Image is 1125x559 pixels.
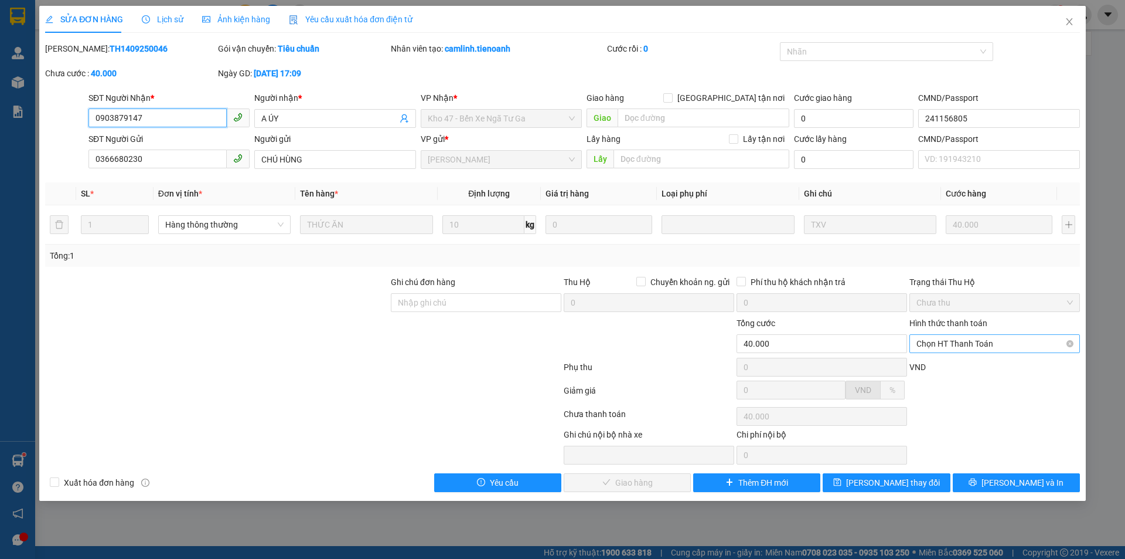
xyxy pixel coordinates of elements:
span: Thêm ĐH mới [738,476,788,489]
span: Hàng thông thường [165,216,284,233]
th: Loại phụ phí [657,182,799,205]
span: [PERSON_NAME] và In [981,476,1063,489]
span: phone [233,154,243,163]
button: exclamation-circleYêu cầu [434,473,561,492]
label: Cước lấy hàng [794,134,847,144]
input: 0 [946,215,1052,234]
div: Nhân viên tạo: [391,42,605,55]
span: Xuất hóa đơn hàng [59,476,139,489]
span: Lấy [587,150,613,168]
label: Hình thức thanh toán [909,319,987,328]
span: Cước hàng [946,189,986,198]
div: Người nhận [254,92,415,104]
button: printer[PERSON_NAME] và In [953,473,1080,492]
button: checkGiao hàng [564,473,691,492]
span: Tên hàng [300,189,338,198]
span: [PERSON_NAME] thay đổi [846,476,940,489]
span: kg [524,215,536,234]
span: Ảnh kiện hàng [202,15,270,24]
span: Phí thu hộ khách nhận trả [746,276,850,289]
span: save [833,478,841,487]
label: Ghi chú đơn hàng [391,277,455,287]
span: Giao hàng [587,93,624,103]
div: Ngày GD: [218,67,388,80]
span: Thu Hộ [564,277,591,287]
div: Giảm giá [562,384,735,405]
span: user-add [400,114,409,123]
div: Chưa cước : [45,67,216,80]
span: edit [45,15,53,23]
span: Yêu cầu [490,476,519,489]
span: Giá trị hàng [546,189,589,198]
div: SĐT Người Nhận [88,92,250,104]
label: Cước giao hàng [794,93,852,103]
span: Kho 47 - Bến Xe Ngã Tư Ga [428,110,575,127]
div: Tổng: 1 [50,249,434,262]
span: close [1065,17,1074,26]
div: SĐT Người Gửi [88,133,250,145]
span: SL [81,189,90,198]
span: Đơn vị tính [158,189,202,198]
span: close-circle [1066,340,1073,347]
button: save[PERSON_NAME] thay đổi [823,473,950,492]
input: Ghi chú đơn hàng [391,293,561,312]
span: % [889,385,895,395]
div: Người gửi [254,133,415,145]
span: printer [969,478,977,487]
span: clock-circle [142,15,150,23]
input: 0 [546,215,652,234]
span: Lịch sử [142,15,183,24]
div: Ghi chú nội bộ nhà xe [564,428,734,446]
b: Tiêu chuẩn [278,44,319,53]
span: Yêu cầu xuất hóa đơn điện tử [289,15,412,24]
input: VD: Bàn, Ghế [300,215,432,234]
input: Cước giao hàng [794,109,913,128]
span: plus [725,478,734,487]
div: CMND/Passport [918,92,1079,104]
div: VP gửi [421,133,582,145]
span: Tổng cước [737,319,775,328]
div: Trạng thái Thu Hộ [909,276,1080,289]
span: Lấy tận nơi [738,133,789,145]
div: CMND/Passport [918,133,1079,145]
input: Cước lấy hàng [794,150,913,169]
div: Gói vận chuyển: [218,42,388,55]
span: SỬA ĐƠN HÀNG [45,15,123,24]
span: [GEOGRAPHIC_DATA] tận nơi [673,92,789,104]
button: plusThêm ĐH mới [693,473,820,492]
input: Dọc đường [613,150,789,168]
span: Cư Kuin [428,151,575,168]
b: 0 [643,44,648,53]
img: icon [289,15,298,25]
b: camlinh.tienoanh [445,44,510,53]
span: VND [855,385,871,395]
span: VND [909,362,926,372]
span: Chưa thu [916,294,1073,311]
b: 40.000 [91,69,117,78]
span: Định lượng [468,189,510,198]
button: delete [50,215,69,234]
span: info-circle [141,479,149,487]
span: Chuyển khoản ng. gửi [646,276,734,289]
th: Ghi chú [799,182,941,205]
button: Close [1053,6,1086,39]
span: Giao [587,109,618,127]
b: TH1409250046 [110,44,168,53]
span: exclamation-circle [477,478,485,487]
span: Lấy hàng [587,134,621,144]
b: [DATE] 17:09 [254,69,301,78]
span: phone [233,113,243,122]
div: Chưa thanh toán [562,408,735,428]
span: Chọn HT Thanh Toán [916,335,1073,353]
input: Ghi Chú [804,215,936,234]
div: [PERSON_NAME]: [45,42,216,55]
input: Dọc đường [618,109,789,127]
span: VP Nhận [421,93,454,103]
div: Chi phí nội bộ [737,428,907,446]
button: plus [1062,215,1075,234]
span: picture [202,15,210,23]
div: Phụ thu [562,361,735,381]
div: Cước rồi : [607,42,778,55]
